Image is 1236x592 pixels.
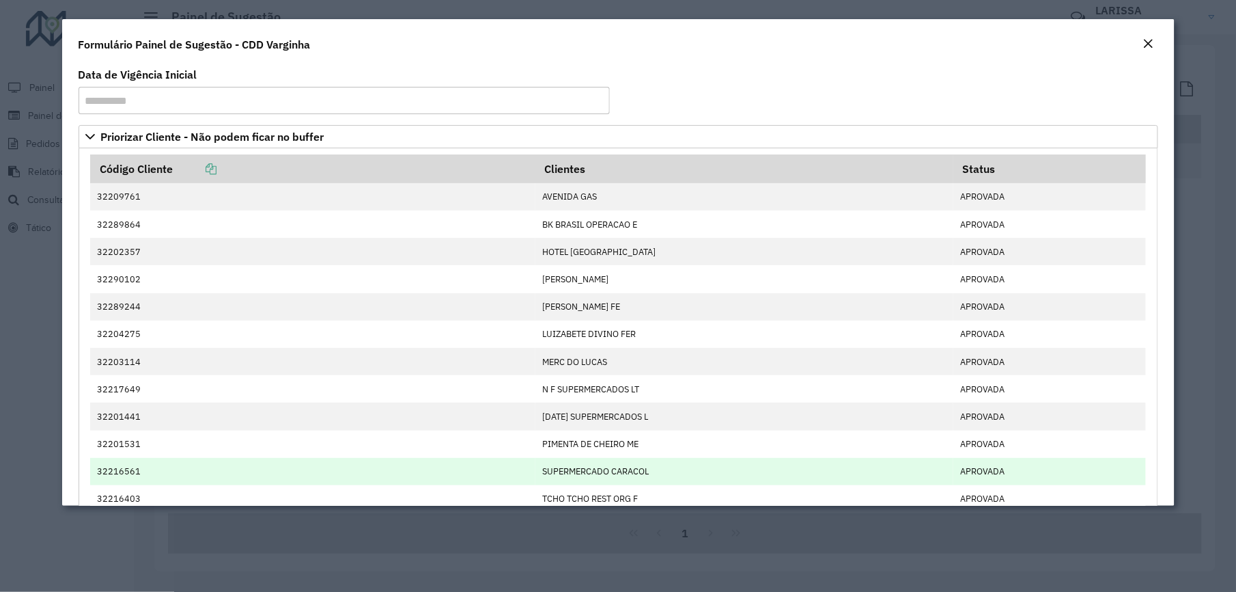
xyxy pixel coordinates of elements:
td: MERC DO LUCAS [535,348,954,375]
td: APROVADA [953,348,1146,375]
th: Status [953,154,1146,183]
td: HOTEL [GEOGRAPHIC_DATA] [535,238,954,265]
td: N F SUPERMERCADOS LT [535,375,954,403]
td: 32216403 [90,485,535,513]
td: 32290102 [90,265,535,293]
th: Clientes [535,154,954,183]
button: Close [1139,36,1158,53]
td: APROVADA [953,485,1146,513]
td: 32289864 [90,211,535,238]
td: 32289244 [90,293,535,321]
td: APROVADA [953,375,1146,403]
td: BK BRASIL OPERACAO E [535,211,954,238]
td: APROVADA [953,183,1146,211]
h4: Formulário Painel de Sugestão - CDD Varginha [79,36,311,53]
a: Copiar [173,162,216,176]
em: Fechar [1143,38,1154,49]
td: 32209761 [90,183,535,211]
td: APROVADA [953,265,1146,293]
td: PIMENTA DE CHEIRO ME [535,431,954,458]
td: AVENIDA GAS [535,183,954,211]
td: 32203114 [90,348,535,375]
td: APROVADA [953,293,1146,321]
td: 32216561 [90,458,535,485]
label: Data de Vigência Inicial [79,66,197,83]
td: 32201531 [90,431,535,458]
td: TCHO TCHO REST ORG F [535,485,954,513]
span: Priorizar Cliente - Não podem ficar no buffer [101,131,324,142]
td: [PERSON_NAME] [535,265,954,293]
a: Priorizar Cliente - Não podem ficar no buffer [79,125,1158,148]
td: SUPERMERCADO CARACOL [535,458,954,485]
td: APROVADA [953,403,1146,430]
td: LUIZABETE DIVINO FER [535,321,954,348]
td: APROVADA [953,321,1146,348]
td: 32201441 [90,403,535,430]
td: APROVADA [953,211,1146,238]
td: [DATE] SUPERMERCADOS L [535,403,954,430]
td: APROVADA [953,431,1146,458]
td: 32217649 [90,375,535,403]
td: APROVADA [953,238,1146,265]
td: [PERSON_NAME] FE [535,293,954,321]
th: Código Cliente [90,154,535,183]
td: 32202357 [90,238,535,265]
td: APROVADA [953,458,1146,485]
td: 32204275 [90,321,535,348]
